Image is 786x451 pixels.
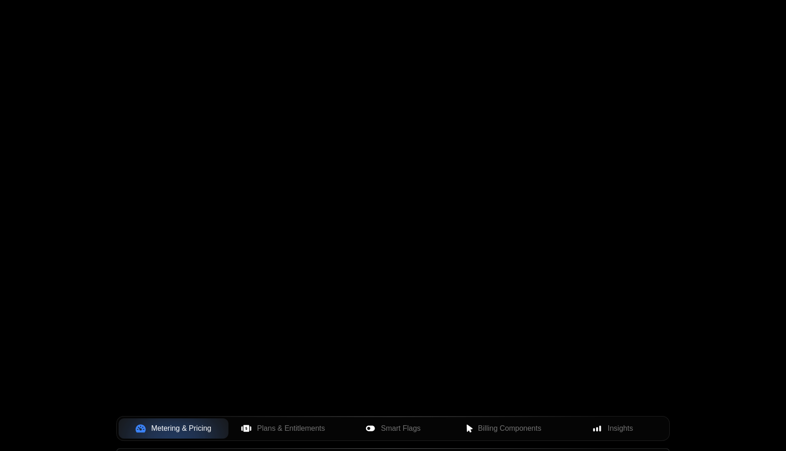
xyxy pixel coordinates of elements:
[478,423,541,434] span: Billing Components
[448,418,558,439] button: Billing Components
[338,418,448,439] button: Smart Flags
[119,418,228,439] button: Metering & Pricing
[608,423,633,434] span: Insights
[257,423,325,434] span: Plans & Entitlements
[151,423,211,434] span: Metering & Pricing
[228,418,338,439] button: Plans & Entitlements
[558,418,667,439] button: Insights
[381,423,421,434] span: Smart Flags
